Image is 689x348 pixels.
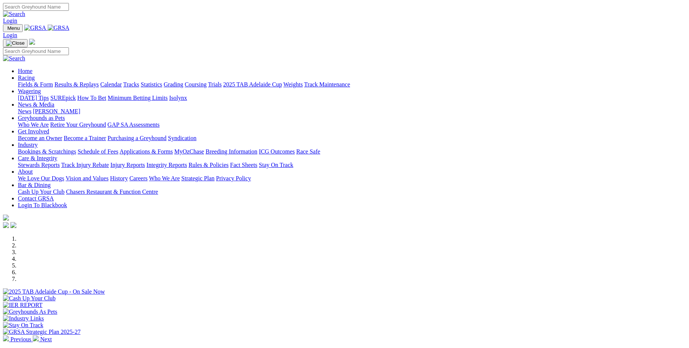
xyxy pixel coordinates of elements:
a: Coursing [185,81,207,88]
a: Get Involved [18,128,49,135]
a: [DATE] Tips [18,95,49,101]
button: Toggle navigation [3,24,23,32]
a: Retire Your Greyhound [50,121,106,128]
a: Bar & Dining [18,182,51,188]
a: Purchasing a Greyhound [108,135,166,141]
img: Search [3,55,25,62]
a: Fact Sheets [230,162,257,168]
a: Integrity Reports [146,162,187,168]
a: MyOzChase [174,148,204,155]
div: Industry [18,148,686,155]
a: Racing [18,75,35,81]
a: Who We Are [18,121,49,128]
a: Next [33,336,52,342]
a: Stewards Reports [18,162,60,168]
img: chevron-left-pager-white.svg [3,335,9,341]
a: Login [3,18,17,24]
div: Wagering [18,95,686,101]
img: facebook.svg [3,222,9,228]
span: Previous [10,336,31,342]
a: Isolynx [169,95,187,101]
img: Cash Up Your Club [3,295,55,302]
img: Close [6,40,25,46]
img: GRSA [24,25,46,31]
a: Track Injury Rebate [61,162,109,168]
div: Care & Integrity [18,162,686,168]
img: GRSA [48,25,70,31]
a: Greyhounds as Pets [18,115,65,121]
img: 2025 TAB Adelaide Cup - On Sale Now [3,288,105,295]
a: Fields & Form [18,81,53,88]
a: [PERSON_NAME] [33,108,80,114]
img: Stay On Track [3,322,43,329]
img: Greyhounds As Pets [3,309,57,315]
div: Bar & Dining [18,189,686,195]
a: Industry [18,142,38,148]
a: Chasers Restaurant & Function Centre [66,189,158,195]
a: Privacy Policy [216,175,251,181]
span: Menu [7,25,20,31]
a: Syndication [168,135,196,141]
span: Next [40,336,52,342]
a: Calendar [100,81,122,88]
a: History [110,175,128,181]
a: Strategic Plan [181,175,215,181]
a: We Love Our Dogs [18,175,64,181]
div: Greyhounds as Pets [18,121,686,128]
a: Rules & Policies [188,162,229,168]
img: logo-grsa-white.png [3,215,9,221]
a: Careers [129,175,147,181]
a: GAP SA Assessments [108,121,160,128]
a: Tracks [123,81,139,88]
a: Schedule of Fees [77,148,118,155]
div: About [18,175,686,182]
input: Search [3,3,69,11]
a: Vision and Values [66,175,108,181]
a: Become a Trainer [64,135,106,141]
a: Trials [208,81,222,88]
a: About [18,168,33,175]
a: SUREpick [50,95,76,101]
img: GRSA Strategic Plan 2025-27 [3,329,80,335]
a: Login [3,32,17,38]
a: Minimum Betting Limits [108,95,168,101]
a: Cash Up Your Club [18,189,64,195]
a: Grading [164,81,183,88]
a: Previous [3,336,33,342]
a: Race Safe [296,148,320,155]
div: News & Media [18,108,686,115]
img: twitter.svg [10,222,16,228]
img: chevron-right-pager-white.svg [33,335,39,341]
a: Track Maintenance [304,81,350,88]
a: Home [18,68,32,74]
div: Racing [18,81,686,88]
a: Breeding Information [206,148,257,155]
input: Search [3,47,69,55]
a: Login To Blackbook [18,202,67,208]
a: News & Media [18,101,54,108]
button: Toggle navigation [3,39,28,47]
a: How To Bet [77,95,107,101]
a: Applications & Forms [120,148,173,155]
a: Stay On Track [259,162,293,168]
a: Statistics [141,81,162,88]
img: Search [3,11,25,18]
img: IER REPORT [3,302,42,309]
a: Injury Reports [110,162,145,168]
a: Bookings & Scratchings [18,148,76,155]
a: News [18,108,31,114]
a: Who We Are [149,175,180,181]
a: Weights [283,81,303,88]
a: Become an Owner [18,135,62,141]
a: Contact GRSA [18,195,54,202]
a: 2025 TAB Adelaide Cup [223,81,282,88]
a: Wagering [18,88,41,94]
a: Care & Integrity [18,155,57,161]
a: Results & Replays [54,81,99,88]
div: Get Involved [18,135,686,142]
img: Industry Links [3,315,44,322]
img: logo-grsa-white.png [29,39,35,45]
a: ICG Outcomes [259,148,295,155]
